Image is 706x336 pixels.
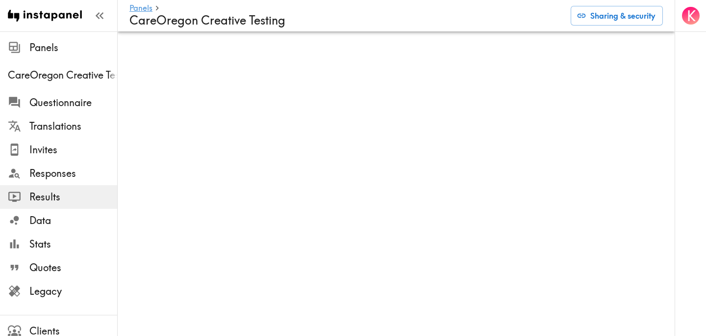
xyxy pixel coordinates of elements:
button: Sharing & security [571,6,663,26]
a: Panels [129,4,152,13]
span: K [687,7,696,25]
span: Legacy [29,284,117,298]
span: CareOregon Creative Testing [8,68,117,82]
button: K [681,6,701,26]
span: Panels [29,41,117,55]
span: Questionnaire [29,96,117,110]
span: Translations [29,119,117,133]
span: Data [29,214,117,227]
span: Invites [29,143,117,157]
span: Responses [29,167,117,180]
h4: CareOregon Creative Testing [129,13,563,28]
span: Results [29,190,117,204]
span: Quotes [29,261,117,275]
span: Stats [29,237,117,251]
